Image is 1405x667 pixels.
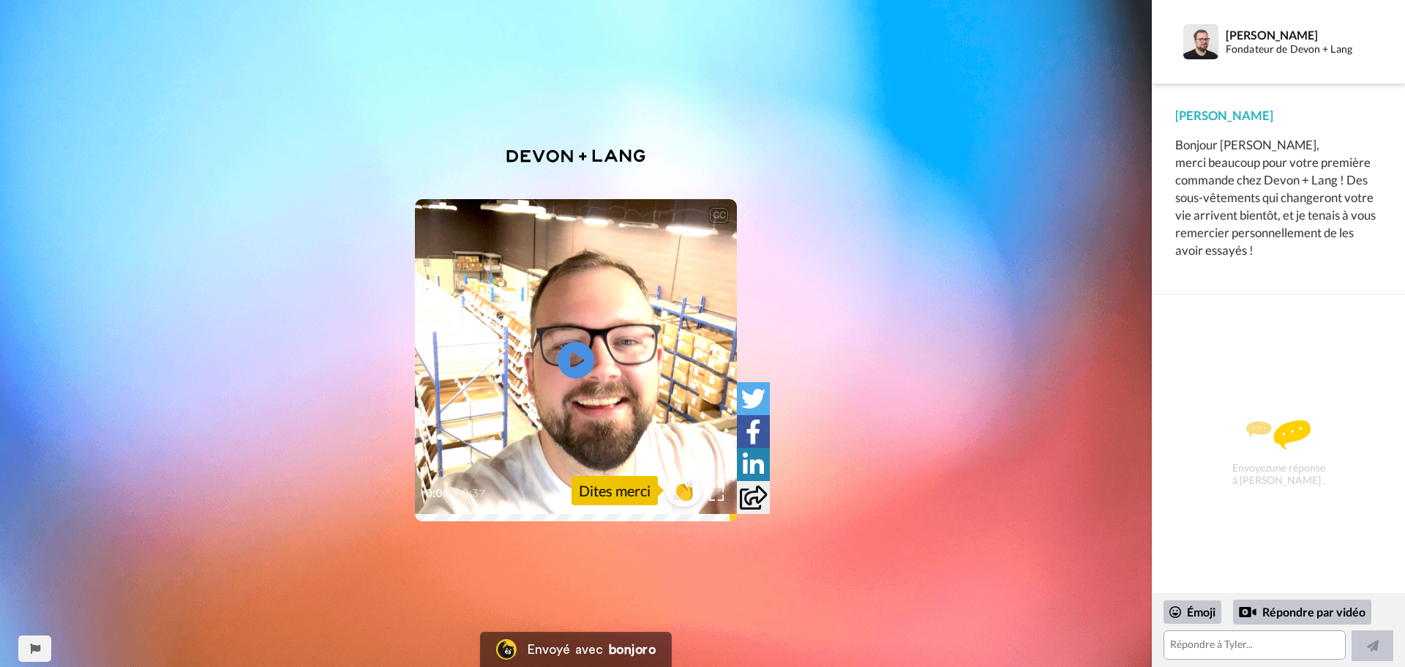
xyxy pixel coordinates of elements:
[665,474,702,507] button: 👏
[713,211,726,220] font: CC
[496,639,517,660] img: Logo Bonjoro
[1232,474,1325,486] font: à [PERSON_NAME] .
[1262,605,1365,619] font: Répondre par vidéo
[1175,154,1376,258] font: merci beaucoup pour votre première commande chez Devon + Lang ! Des sous-vêtements qui changeront...
[1175,108,1273,123] font: [PERSON_NAME]
[480,632,672,667] a: Logo BonjoroEnvoyé avecbonjoro
[1239,603,1256,621] div: Répondre par vidéo
[1270,461,1325,474] font: une réponse
[1175,137,1319,152] font: Bonjour [PERSON_NAME],
[495,142,656,170] img: 1cc7c8d3-a667-4d71-ab4c-e04a6ca45155
[709,486,724,501] img: Plein écran
[609,643,656,656] font: bonjoro
[1246,420,1311,450] img: message.svg
[579,482,651,499] font: Dites merci
[527,643,603,656] font: Envoyé avec
[425,488,450,499] font: 0:00
[454,488,459,499] font: /
[1226,42,1352,55] font: Fondateur de Devon + Lang
[1226,28,1318,42] font: [PERSON_NAME]
[1232,461,1270,474] font: Envoyez
[1183,24,1218,59] img: Image de profil
[462,488,486,499] font: 0:37
[672,480,694,501] font: 👏
[1187,605,1215,619] font: Émoji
